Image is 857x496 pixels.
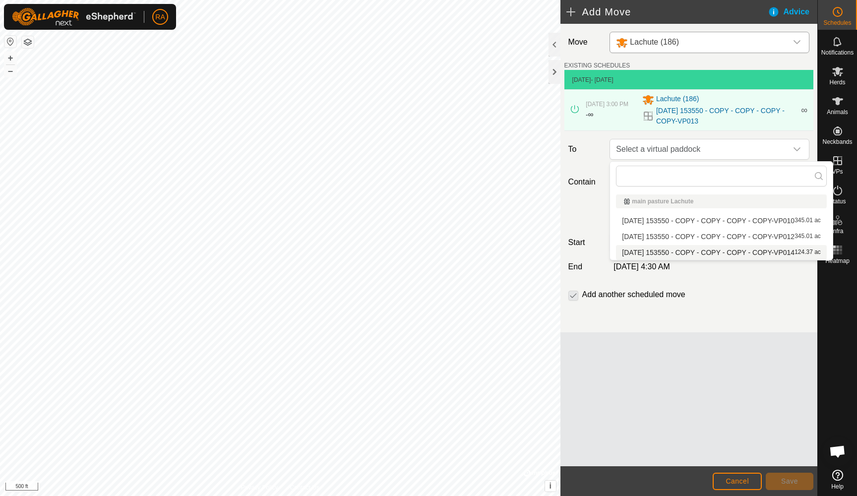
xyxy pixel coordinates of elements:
[241,483,278,492] a: Privacy Policy
[564,32,606,53] label: Move
[612,139,787,159] span: Select a virtual paddock
[290,483,319,492] a: Contact Us
[823,436,853,466] div: Open chat
[22,36,34,48] button: Map Layers
[549,482,551,490] span: i
[832,169,843,175] span: VPs
[827,109,848,115] span: Animals
[616,245,827,260] li: 2025-08-09 153550 - COPY - COPY - COPY - COPY-VP014
[616,229,827,244] li: 2025-08-09 153550 - COPY - COPY - COPY - COPY-VP012
[564,61,630,70] label: EXISTING SCHEDULES
[622,233,795,240] span: [DATE] 153550 - COPY - COPY - COPY - COPY-VP012
[781,477,798,485] span: Save
[622,217,795,224] span: [DATE] 153550 - COPY - COPY - COPY - COPY-VP010
[825,258,850,264] span: Heatmap
[566,6,768,18] h2: Add Move
[4,36,16,48] button: Reset Map
[801,105,807,115] span: ∞
[572,76,591,83] span: [DATE]
[564,139,606,160] label: To
[622,249,795,256] span: [DATE] 153550 - COPY - COPY - COPY - COPY-VP014
[768,6,817,18] div: Advice
[624,198,819,204] div: main pasture Lachute
[610,190,833,260] ul: Option List
[545,481,556,492] button: i
[591,76,613,83] span: - [DATE]
[4,65,16,77] button: –
[787,139,807,159] div: dropdown trigger
[582,291,685,299] label: Add another scheduled move
[616,213,827,228] li: 2025-08-09 153550 - COPY - COPY - COPY - COPY-VP010
[656,94,699,106] span: Lachute (186)
[586,109,593,121] div: -
[4,52,16,64] button: +
[613,262,670,271] span: [DATE] 4:30 AM
[564,176,606,188] label: Contain
[795,217,821,224] span: 345.01 ac
[12,8,136,26] img: Gallagher Logo
[795,249,821,256] span: 124.37 ac
[766,473,813,490] button: Save
[821,50,854,56] span: Notifications
[823,20,851,26] span: Schedules
[795,233,821,240] span: 345.01 ac
[713,473,762,490] button: Cancel
[630,38,679,46] span: Lachute (186)
[656,106,795,126] a: [DATE] 153550 - COPY - COPY - COPY - COPY-VP013
[612,32,787,53] span: Lachute
[726,477,749,485] span: Cancel
[818,466,857,494] a: Help
[831,484,844,490] span: Help
[586,101,628,108] span: [DATE] 3:00 PM
[588,110,593,119] span: ∞
[831,228,843,234] span: Infra
[564,261,606,273] label: End
[829,198,846,204] span: Status
[829,79,845,85] span: Herds
[155,12,165,22] span: RA
[564,237,606,248] label: Start
[787,32,807,53] div: dropdown trigger
[822,139,852,145] span: Neckbands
